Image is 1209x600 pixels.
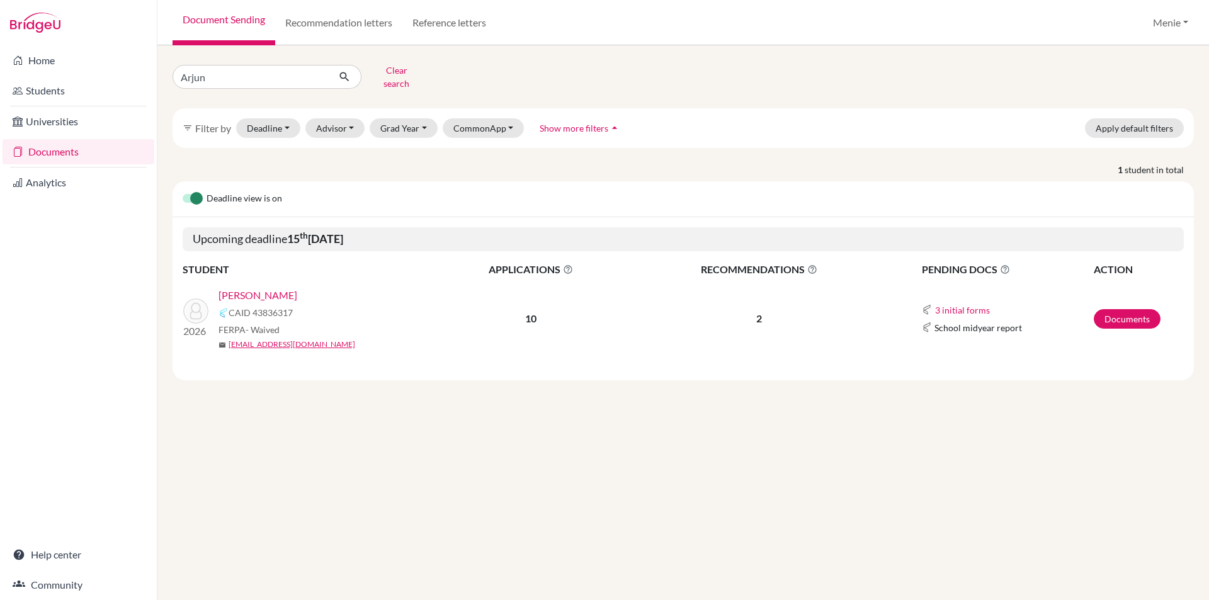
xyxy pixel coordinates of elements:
[1085,118,1184,138] button: Apply default filters
[183,123,193,133] i: filter_list
[183,324,208,339] p: 2026
[529,118,632,138] button: Show more filtersarrow_drop_up
[195,122,231,134] span: Filter by
[229,306,293,319] span: CAID 43836317
[525,312,536,324] b: 10
[300,230,308,241] sup: th
[236,118,300,138] button: Deadline
[628,311,891,326] p: 2
[207,191,282,207] span: Deadline view is on
[183,261,434,278] th: STUDENT
[361,60,431,93] button: Clear search
[3,542,154,567] a: Help center
[3,572,154,597] a: Community
[183,227,1184,251] h5: Upcoming deadline
[370,118,438,138] button: Grad Year
[435,262,627,277] span: APPLICATIONS
[173,65,329,89] input: Find student by name...
[3,170,154,195] a: Analytics
[219,288,297,303] a: [PERSON_NAME]
[219,323,280,336] span: FERPA
[922,305,932,315] img: Common App logo
[1118,163,1125,176] strong: 1
[246,324,280,335] span: - Waived
[1093,261,1184,278] th: ACTION
[229,339,355,350] a: [EMAIL_ADDRESS][DOMAIN_NAME]
[305,118,365,138] button: Advisor
[3,139,154,164] a: Documents
[934,321,1022,334] span: School midyear report
[219,341,226,349] span: mail
[922,262,1093,277] span: PENDING DOCS
[183,298,208,324] img: Krishnani, Arjun
[1094,309,1161,329] a: Documents
[922,322,932,332] img: Common App logo
[287,232,343,246] b: 15 [DATE]
[540,123,608,133] span: Show more filters
[219,308,229,318] img: Common App logo
[3,78,154,103] a: Students
[608,122,621,134] i: arrow_drop_up
[443,118,525,138] button: CommonApp
[3,48,154,73] a: Home
[1147,11,1194,35] button: Menie
[628,262,891,277] span: RECOMMENDATIONS
[1125,163,1194,176] span: student in total
[934,303,990,317] button: 3 initial forms
[3,109,154,134] a: Universities
[10,13,60,33] img: Bridge-U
